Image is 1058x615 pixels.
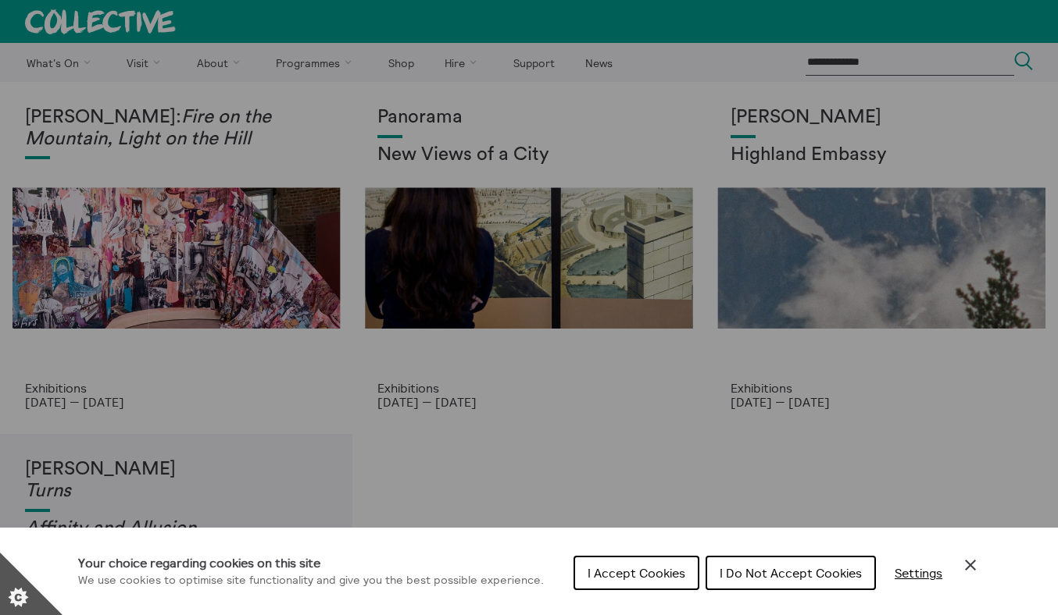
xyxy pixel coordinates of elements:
[706,556,876,590] button: I Do Not Accept Cookies
[78,553,544,572] h1: Your choice regarding cookies on this site
[78,572,544,589] p: We use cookies to optimise site functionality and give you the best possible experience.
[588,565,685,581] span: I Accept Cookies
[882,557,955,588] button: Settings
[895,565,942,581] span: Settings
[961,556,980,574] button: Close Cookie Control
[574,556,699,590] button: I Accept Cookies
[720,565,862,581] span: I Do Not Accept Cookies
